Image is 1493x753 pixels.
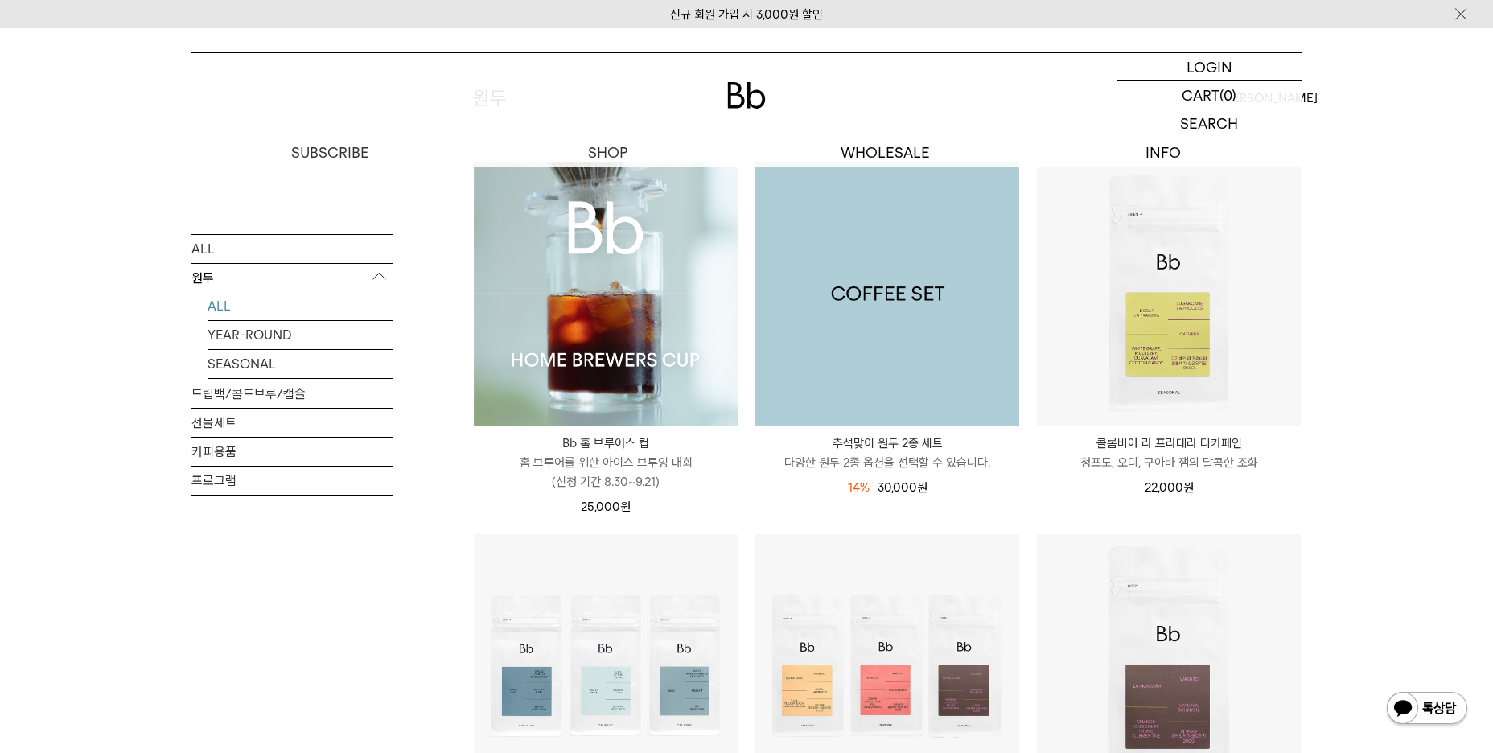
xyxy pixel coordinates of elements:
[191,234,393,262] a: ALL
[746,138,1024,167] p: WHOLESALE
[1037,453,1301,472] p: 청포도, 오디, 구아바 잼의 달콤한 조화
[1219,81,1236,109] p: (0)
[727,82,766,109] img: 로고
[191,263,393,292] p: 원두
[917,480,927,495] span: 원
[755,162,1019,426] a: 추석맞이 원두 2종 세트
[469,138,746,167] a: SHOP
[1183,480,1194,495] span: 원
[755,434,1019,453] p: 추석맞이 원두 2종 세트
[755,162,1019,426] img: 1000001199_add2_013.jpg
[1037,162,1301,426] img: 콜롬비아 라 프라데라 디카페인
[1037,434,1301,453] p: 콜롬비아 라 프라데라 디카페인
[581,500,631,514] span: 25,000
[1117,53,1302,81] a: LOGIN
[191,437,393,465] a: 커피용품
[474,453,738,492] p: 홈 브루어를 위한 아이스 브루잉 대회 (신청 기간 8.30~9.21)
[208,320,393,348] a: YEAR-ROUND
[755,453,1019,472] p: 다양한 원두 2종 옵션을 선택할 수 있습니다.
[208,291,393,319] a: ALL
[474,434,738,453] p: Bb 홈 브루어스 컵
[208,349,393,377] a: SEASONAL
[474,434,738,492] a: Bb 홈 브루어스 컵 홈 브루어를 위한 아이스 브루잉 대회(신청 기간 8.30~9.21)
[1024,138,1302,167] p: INFO
[620,500,631,514] span: 원
[1037,434,1301,472] a: 콜롬비아 라 프라데라 디카페인 청포도, 오디, 구아바 잼의 달콤한 조화
[848,478,870,497] div: 14%
[1187,53,1232,80] p: LOGIN
[1117,81,1302,109] a: CART (0)
[1385,690,1469,729] img: 카카오톡 채널 1:1 채팅 버튼
[755,434,1019,472] a: 추석맞이 원두 2종 세트 다양한 원두 2종 옵션을 선택할 수 있습니다.
[670,7,823,22] a: 신규 회원 가입 시 3,000원 할인
[1182,81,1219,109] p: CART
[191,379,393,407] a: 드립백/콜드브루/캡슐
[191,138,469,167] a: SUBSCRIBE
[474,162,738,426] img: Bb 홈 브루어스 컵
[878,480,927,495] span: 30,000
[1145,480,1194,495] span: 22,000
[191,466,393,494] a: 프로그램
[1180,109,1238,138] p: SEARCH
[191,408,393,436] a: 선물세트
